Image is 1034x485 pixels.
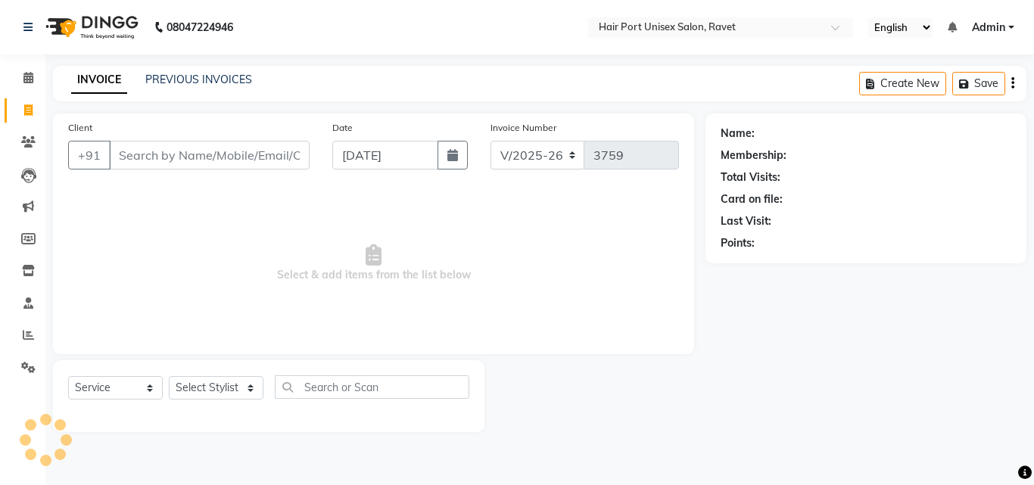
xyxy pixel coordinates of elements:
[145,73,252,86] a: PREVIOUS INVOICES
[68,121,92,135] label: Client
[721,126,755,141] div: Name:
[859,72,946,95] button: Create New
[972,20,1005,36] span: Admin
[68,141,111,169] button: +91
[721,213,771,229] div: Last Visit:
[721,191,783,207] div: Card on file:
[71,67,127,94] a: INVOICE
[332,121,353,135] label: Date
[109,141,310,169] input: Search by Name/Mobile/Email/Code
[39,6,142,48] img: logo
[68,188,679,339] span: Select & add items from the list below
[275,375,469,399] input: Search or Scan
[952,72,1005,95] button: Save
[721,235,755,251] div: Points:
[721,169,780,185] div: Total Visits:
[491,121,556,135] label: Invoice Number
[721,148,786,163] div: Membership:
[167,6,233,48] b: 08047224946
